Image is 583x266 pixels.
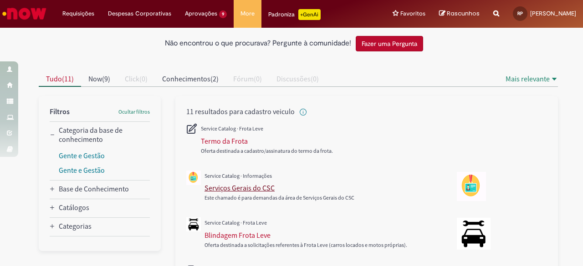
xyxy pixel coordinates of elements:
span: Despesas Corporativas [108,9,171,18]
span: [PERSON_NAME] [530,10,576,17]
span: Rascunhos [447,9,480,18]
h2: Não encontrou o que procurava? Pergunte à comunidade! [165,40,351,48]
button: Fazer uma Pergunta [356,36,423,51]
span: 9 [219,10,227,18]
span: More [240,9,255,18]
span: Aprovações [185,9,217,18]
span: RP [517,10,523,16]
p: +GenAi [298,9,321,20]
span: Favoritos [400,9,425,18]
div: Padroniza [268,9,321,20]
span: Requisições [62,9,94,18]
img: ServiceNow [1,5,48,23]
a: Rascunhos [439,10,480,18]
